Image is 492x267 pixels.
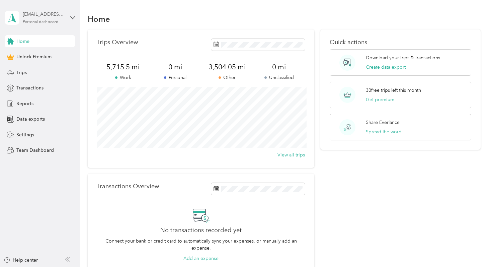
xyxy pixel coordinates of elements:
button: Spread the word [366,128,402,135]
span: Home [16,38,29,45]
p: Trips Overview [97,39,138,46]
button: Get premium [366,96,394,103]
span: 3,504.05 mi [201,62,253,72]
button: Create data export [366,64,406,71]
button: View all trips [277,151,305,158]
p: Transactions Overview [97,183,159,190]
p: Personal [149,74,201,81]
span: Trips [16,69,27,76]
p: Unclassified [253,74,305,81]
button: Add an expense [183,255,219,262]
h2: No transactions recorded yet [160,227,242,234]
span: Team Dashboard [16,147,54,154]
div: [EMAIL_ADDRESS][DOMAIN_NAME] [23,11,65,18]
p: 30 free trips left this month [366,87,421,94]
p: Quick actions [330,39,471,46]
span: Settings [16,131,34,138]
span: Reports [16,100,33,107]
p: Share Everlance [366,119,400,126]
iframe: Everlance-gr Chat Button Frame [455,229,492,267]
h1: Home [88,15,110,22]
span: 0 mi [149,62,201,72]
span: Transactions [16,84,44,91]
p: Connect your bank or credit card to automatically sync your expenses, or manually add an expense. [97,238,305,252]
span: 5,715.5 mi [97,62,149,72]
span: Data exports [16,116,45,123]
p: Work [97,74,149,81]
div: Personal dashboard [23,20,59,24]
span: 0 mi [253,62,305,72]
span: Unlock Premium [16,53,52,60]
p: Other [201,74,253,81]
p: Download your trips & transactions [366,54,440,61]
button: Help center [4,257,38,264]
